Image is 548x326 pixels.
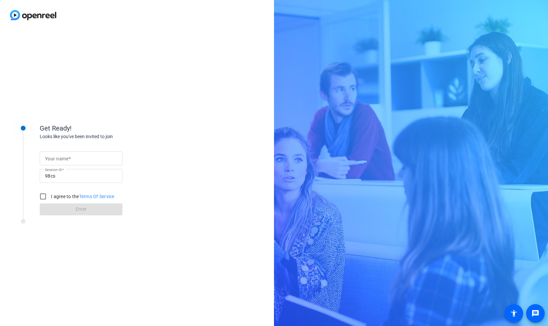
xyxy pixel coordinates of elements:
[50,193,114,200] label: I agree to the
[45,168,62,172] mat-label: Session ID
[531,309,539,317] mat-icon: message
[40,133,172,140] div: Looks like you've been invited to join
[79,194,114,199] a: Terms Of Service
[45,156,68,161] mat-label: Your name
[40,123,172,133] div: Get Ready!
[510,309,518,317] mat-icon: accessibility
